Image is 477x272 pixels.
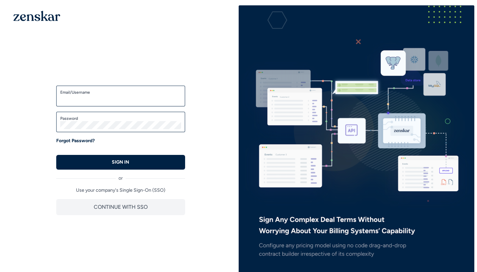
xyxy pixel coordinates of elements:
[56,155,185,170] button: SIGN IN
[60,90,181,95] label: Email/Username
[56,138,95,144] a: Forgot Password?
[13,11,60,21] img: 1OGAJ2xQqyY4LXKgY66KYq0eOWRCkrZdAb3gUhuVAqdWPZE9SRJmCz+oDMSn4zDLXe31Ii730ItAGKgCKgCCgCikA4Av8PJUP...
[56,187,185,194] p: Use your company's Single Sign-On (SSO)
[56,199,185,215] button: CONTINUE WITH SSO
[56,170,185,182] div: or
[60,116,181,121] label: Password
[112,159,129,166] p: SIGN IN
